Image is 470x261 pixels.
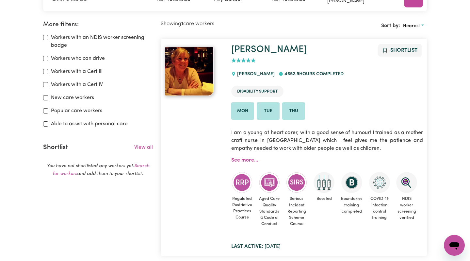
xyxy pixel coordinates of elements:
[396,193,418,223] span: NDIS worker screening verified
[286,172,307,193] img: CS Academy: Serious Incident Reporting Scheme course completed
[381,23,400,28] span: Sort by:
[231,57,256,64] div: add rating by typing an integer from 0 to 5 or pressing arrow keys
[231,65,279,83] div: [PERSON_NAME]
[231,244,263,249] b: Last active:
[181,21,183,26] b: 1
[258,193,281,230] span: Aged Care Quality Standards & Code of Conduct
[231,158,258,163] a: See more...
[51,81,103,89] label: Workers with a Cert IV
[390,48,417,53] span: Shortlist
[231,193,253,223] span: Regulated Restrictive Practices Course
[340,193,363,217] span: Boundaries training completed
[161,21,294,27] h2: Showing care workers
[341,172,362,193] img: CS Academy: Boundaries in care and support work course completed
[43,21,153,28] h2: More filters:
[231,244,281,249] span: [DATE]
[313,193,335,204] span: Boosted
[51,94,94,102] label: New care workers
[51,120,128,128] label: Able to assist with personal care
[232,172,252,193] img: CS Academy: Regulated Restrictive Practices course completed
[231,125,423,156] p: I am a young at heart carer, with a good sense of humour! I trained as a mother craft nurse in [G...
[51,34,153,49] label: Workers with an NDIS worker screening badge
[43,144,68,151] h2: Shortlist
[134,145,153,150] a: View all
[369,172,390,193] img: CS Academy: COVID-19 Infection Control Training course completed
[165,47,223,96] a: Diana
[279,65,348,83] div: 4652.9 hours completed
[259,172,280,193] img: CS Academy: Aged Care Quality Standards & Code of Conduct course completed
[165,47,214,96] img: View Diana's profile
[400,21,427,31] button: Sort search results
[396,172,417,193] img: NDIS Worker Screening Verified
[314,172,334,193] img: Care and support worker has received booster dose of COVID-19 vaccination
[257,102,280,120] li: Available on Tue
[403,24,420,28] span: Nearest
[231,86,284,97] li: Disability Support
[444,235,465,256] iframe: Button to launch messaging window
[47,164,149,176] em: You have not shortlisted any workers yet. and add them to your shortlist.
[378,44,422,57] button: Add to shortlist
[368,193,391,223] span: COVID-19 infection control training
[51,107,102,115] label: Popular care workers
[231,102,254,120] li: Available on Mon
[286,193,308,230] span: Serious Incident Reporting Scheme Course
[282,102,305,120] li: Available on Thu
[51,55,105,62] label: Workers who can drive
[51,68,103,76] label: Workers with a Cert III
[231,45,307,54] a: [PERSON_NAME]
[53,164,149,176] a: Search for workers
